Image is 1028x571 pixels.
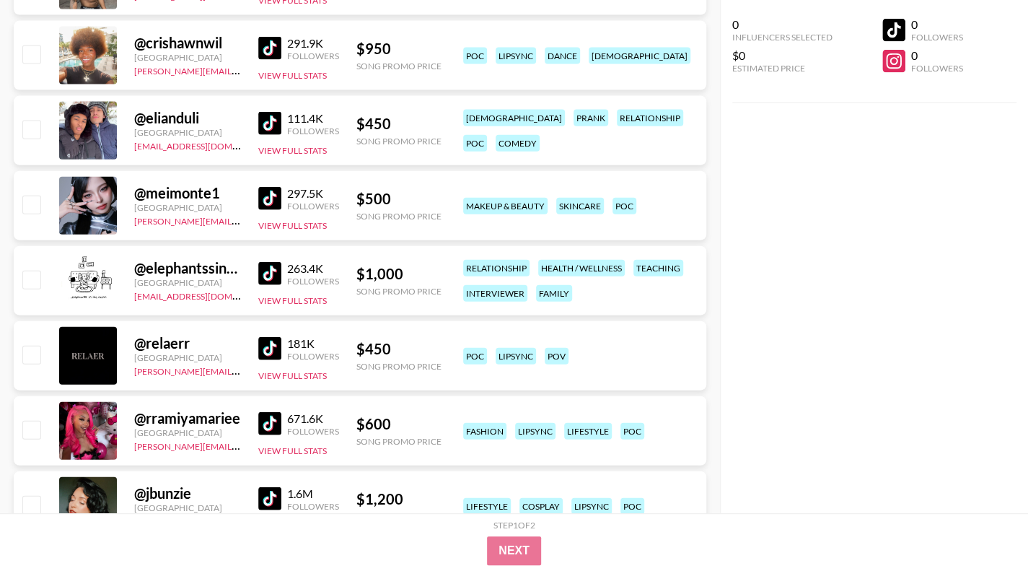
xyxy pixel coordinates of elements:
[287,276,339,287] div: Followers
[463,110,565,126] div: [DEMOGRAPHIC_DATA]
[287,201,339,212] div: Followers
[134,277,241,288] div: [GEOGRAPHIC_DATA]
[463,285,527,302] div: interviewer
[287,51,339,61] div: Followers
[356,265,441,283] div: $ 1,000
[134,334,241,352] div: @ relaerr
[496,48,536,64] div: lipsync
[258,70,327,81] button: View Full Stats
[258,37,281,60] img: TikTok
[134,427,241,438] div: [GEOGRAPHIC_DATA]
[287,36,339,51] div: 291.9K
[356,190,441,208] div: $ 500
[496,348,536,365] div: lipsync
[911,32,963,43] div: Followers
[134,127,241,138] div: [GEOGRAPHIC_DATA]
[356,61,441,71] div: Song Promo Price
[258,112,281,135] img: TikTok
[356,511,441,522] div: Song Promo Price
[287,426,339,437] div: Followers
[356,340,441,358] div: $ 450
[463,135,487,152] div: poc
[287,351,339,362] div: Followers
[620,423,644,440] div: poc
[574,110,608,126] div: prank
[134,409,241,427] div: @ rramiyamariee
[463,260,530,276] div: relationship
[134,363,348,377] a: [PERSON_NAME][EMAIL_ADDRESS][DOMAIN_NAME]
[134,288,279,302] a: [EMAIL_ADDRESS][DOMAIN_NAME]
[911,63,963,74] div: Followers
[287,126,339,136] div: Followers
[287,336,339,351] div: 181K
[356,490,441,508] div: $ 1,200
[134,63,348,77] a: [PERSON_NAME][EMAIL_ADDRESS][DOMAIN_NAME]
[487,536,541,565] button: Next
[617,110,683,126] div: relationship
[732,48,832,63] div: $0
[287,411,339,426] div: 671.6K
[134,213,348,227] a: [PERSON_NAME][EMAIL_ADDRESS][DOMAIN_NAME]
[911,17,963,32] div: 0
[258,262,281,285] img: TikTok
[612,198,636,214] div: poc
[463,423,506,440] div: fashion
[633,260,683,276] div: teaching
[134,438,348,452] a: [PERSON_NAME][EMAIL_ADDRESS][DOMAIN_NAME]
[258,370,327,381] button: View Full Stats
[589,48,690,64] div: [DEMOGRAPHIC_DATA]
[911,48,963,63] div: 0
[356,286,441,297] div: Song Promo Price
[287,111,339,126] div: 111.4K
[571,498,612,515] div: lipsync
[463,48,487,64] div: poc
[258,295,327,306] button: View Full Stats
[956,499,1011,554] iframe: Drift Widget Chat Controller
[732,17,832,32] div: 0
[496,135,540,152] div: comedy
[620,498,644,515] div: poc
[732,63,832,74] div: Estimated Price
[258,487,281,510] img: TikTok
[258,412,281,435] img: TikTok
[287,261,339,276] div: 263.4K
[356,136,441,147] div: Song Promo Price
[356,211,441,222] div: Song Promo Price
[538,260,625,276] div: health / wellness
[732,32,832,43] div: Influencers Selected
[564,423,612,440] div: lifestyle
[356,436,441,447] div: Song Promo Price
[356,40,441,58] div: $ 950
[463,498,511,515] div: lifestyle
[134,259,241,277] div: @ elephantssintheroom
[134,484,241,502] div: @ jbunzie
[258,145,327,156] button: View Full Stats
[134,109,241,127] div: @ elianduli
[356,415,441,433] div: $ 600
[134,184,241,202] div: @ meimonte1
[134,52,241,63] div: [GEOGRAPHIC_DATA]
[134,352,241,363] div: [GEOGRAPHIC_DATA]
[258,337,281,360] img: TikTok
[493,520,535,531] div: Step 1 of 2
[287,487,339,501] div: 1.6M
[545,48,580,64] div: dance
[134,34,241,52] div: @ crishawnwil
[536,285,572,302] div: family
[258,445,327,456] button: View Full Stats
[519,498,563,515] div: cosplay
[356,361,441,372] div: Song Promo Price
[258,187,281,210] img: TikTok
[463,348,487,365] div: poc
[287,501,339,512] div: Followers
[463,198,548,214] div: makeup & beauty
[287,186,339,201] div: 297.5K
[134,138,279,152] a: [EMAIL_ADDRESS][DOMAIN_NAME]
[556,198,604,214] div: skincare
[545,348,568,365] div: pov
[258,220,327,231] button: View Full Stats
[515,423,555,440] div: lipsync
[134,502,241,513] div: [GEOGRAPHIC_DATA]
[134,202,241,213] div: [GEOGRAPHIC_DATA]
[356,115,441,133] div: $ 450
